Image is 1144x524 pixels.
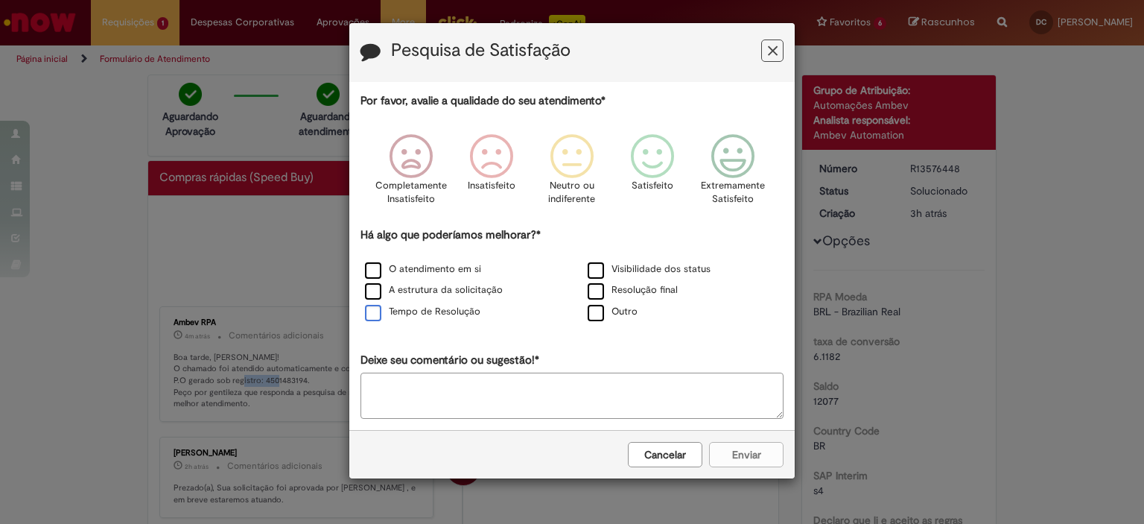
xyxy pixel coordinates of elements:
[545,179,599,206] p: Neutro ou indiferente
[695,123,771,225] div: Extremamente Satisfeito
[588,283,678,297] label: Resolução final
[360,353,539,368] label: Deixe seu comentário ou sugestão!*
[365,283,503,297] label: A estrutura da solicitação
[588,262,711,277] label: Visibilidade dos status
[534,123,610,225] div: Neutro ou indiferente
[391,41,571,60] label: Pesquisa de Satisfação
[614,123,690,225] div: Satisfeito
[454,123,530,225] div: Insatisfeito
[375,179,447,206] p: Completamente Insatisfeito
[701,179,765,206] p: Extremamente Satisfeito
[365,262,481,277] label: O atendimento em si
[628,442,702,467] button: Cancelar
[588,305,638,319] label: Outro
[365,305,480,319] label: Tempo de Resolução
[360,227,784,323] div: Há algo que poderíamos melhorar?*
[632,179,673,193] p: Satisfeito
[372,123,448,225] div: Completamente Insatisfeito
[360,93,606,109] label: Por favor, avalie a qualidade do seu atendimento*
[468,179,515,193] p: Insatisfeito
